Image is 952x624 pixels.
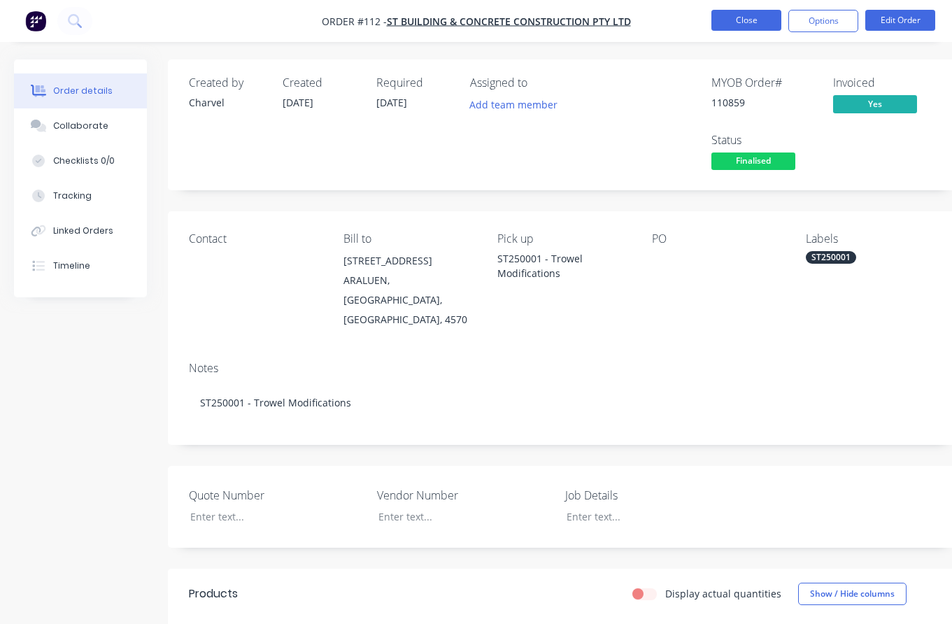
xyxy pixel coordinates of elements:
[322,15,387,28] span: Order #112 -
[711,153,795,170] span: Finalised
[53,190,92,202] div: Tracking
[343,232,476,246] div: Bill to
[343,251,476,329] div: [STREET_ADDRESS]ARALUEN, [GEOGRAPHIC_DATA], [GEOGRAPHIC_DATA], 4570
[14,108,147,143] button: Collaborate
[497,232,630,246] div: Pick up
[189,362,938,375] div: Notes
[376,76,453,90] div: Required
[53,85,113,97] div: Order details
[376,96,407,109] span: [DATE]
[788,10,858,32] button: Options
[189,381,938,424] div: ST250001 - Trowel Modifications
[14,248,147,283] button: Timeline
[14,213,147,248] button: Linked Orders
[283,96,313,109] span: [DATE]
[14,73,147,108] button: Order details
[387,15,631,28] a: ST Building & Concrete Construction PTY LTD
[711,76,816,90] div: MYOB Order #
[53,260,90,272] div: Timeline
[189,586,238,602] div: Products
[53,225,113,237] div: Linked Orders
[14,143,147,178] button: Checklists 0/0
[462,95,565,114] button: Add team member
[343,251,476,271] div: [STREET_ADDRESS]
[283,76,360,90] div: Created
[470,95,565,114] button: Add team member
[565,487,740,504] label: Job Details
[189,76,266,90] div: Created by
[806,251,856,264] div: ST250001
[377,487,552,504] label: Vendor Number
[189,232,321,246] div: Contact
[833,76,938,90] div: Invoiced
[833,95,917,113] span: Yes
[711,153,795,173] button: Finalised
[189,95,266,110] div: Charvel
[652,232,784,246] div: PO
[53,155,115,167] div: Checklists 0/0
[711,95,816,110] div: 110859
[806,232,938,246] div: Labels
[865,10,935,31] button: Edit Order
[25,10,46,31] img: Factory
[470,76,610,90] div: Assigned to
[343,271,476,329] div: ARALUEN, [GEOGRAPHIC_DATA], [GEOGRAPHIC_DATA], 4570
[189,487,364,504] label: Quote Number
[665,586,781,601] label: Display actual quantities
[711,134,816,147] div: Status
[53,120,108,132] div: Collaborate
[14,178,147,213] button: Tracking
[711,10,781,31] button: Close
[798,583,907,605] button: Show / Hide columns
[497,251,630,281] div: ST250001 - Trowel Modifications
